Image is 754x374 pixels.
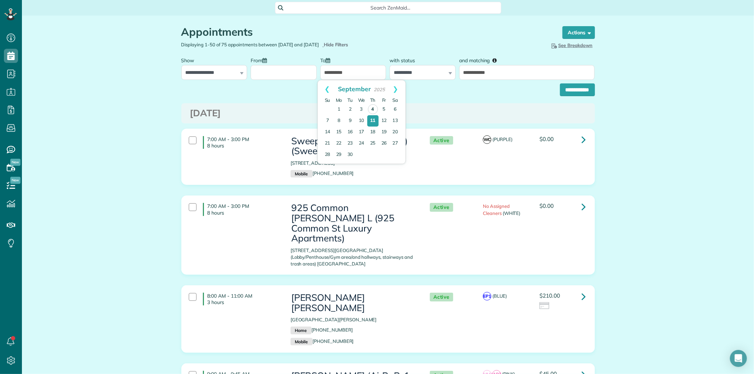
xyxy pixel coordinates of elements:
[379,115,390,127] a: 12
[333,104,345,115] a: 1
[379,138,390,149] a: 26
[203,203,280,216] h4: 7:00 AM - 3:00 PM
[176,41,388,48] div: Displaying 1-50 of 75 appointments between [DATE] and [DATE]
[390,127,401,138] a: 20
[430,136,453,145] span: Active
[333,138,345,149] a: 22
[347,97,353,103] span: Tuesday
[539,302,550,310] img: icon_credit_card_neutral-3d9a980bd25ce6dbb0f2033d7200983694762465c175678fcbc2d8f4bc43548e.png
[367,138,379,149] a: 25
[393,97,398,103] span: Saturday
[539,135,554,142] span: $0.00
[208,210,280,216] p: 8 hours
[430,203,453,212] span: Active
[492,136,513,142] span: (PURPLE)
[539,202,554,209] span: $0.00
[322,42,348,47] a: Hide Filters
[562,26,595,39] button: Actions
[382,97,386,103] span: Friday
[338,85,371,93] span: September
[539,292,560,299] span: $210.00
[291,136,416,156] h3: Sweeping Hands (Laundry) (Sweeping Hands)
[379,104,390,115] a: 5
[190,108,586,118] h3: [DATE]
[370,97,376,103] span: Thursday
[208,142,280,149] p: 8 hours
[324,41,348,48] span: Hide Filters
[333,149,345,160] a: 29
[320,53,334,66] label: To
[356,138,367,149] a: 24
[322,127,333,138] a: 14
[10,159,21,166] span: New
[291,316,416,323] p: [GEOGRAPHIC_DATA][PERSON_NAME]
[483,135,491,144] span: WC
[390,115,401,127] a: 13
[356,115,367,127] a: 10
[345,115,356,127] a: 9
[291,247,416,267] p: [STREET_ADDRESS][GEOGRAPHIC_DATA] (Lobby/Penthouse/Gym area/and hallways, stairways and trash are...
[345,149,356,160] a: 30
[208,299,280,305] p: 3 hours
[203,293,280,305] h4: 8:00 AM - 11:00 AM
[291,338,312,346] small: Mobile
[367,127,379,138] a: 18
[181,26,549,38] h1: Appointments
[322,138,333,149] a: 21
[390,138,401,149] a: 27
[358,97,365,103] span: Wednesday
[251,53,270,66] label: From
[492,293,507,299] span: (BLUE)
[345,138,356,149] a: 23
[291,170,354,176] a: Mobile[PHONE_NUMBER]
[291,293,416,313] h3: [PERSON_NAME] [PERSON_NAME]
[356,104,367,115] a: 3
[356,127,367,138] a: 17
[503,210,521,216] span: (WHITE)
[291,327,311,334] small: Home
[386,80,405,98] a: Next
[318,80,337,98] a: Prev
[203,136,280,149] h4: 7:00 AM - 3:00 PM
[483,203,510,216] span: No Assigned Cleaners
[291,203,416,243] h3: 925 Common [PERSON_NAME] L (925 Common St Luxury Apartments)
[336,97,342,103] span: Monday
[291,170,312,178] small: Mobile
[322,149,333,160] a: 28
[550,42,593,48] span: See Breakdown
[548,41,595,49] button: See Breakdown
[459,53,502,66] label: and matching
[430,293,453,302] span: Active
[291,327,353,333] a: Home[PHONE_NUMBER]
[483,292,491,300] span: EP1
[367,115,379,127] a: 11
[379,127,390,138] a: 19
[325,97,331,103] span: Sunday
[390,104,401,115] a: 6
[368,104,378,114] a: 4
[345,127,356,138] a: 16
[10,177,21,184] span: New
[730,350,747,367] div: Open Intercom Messenger
[322,115,333,127] a: 7
[374,87,385,92] span: 2025
[291,160,416,166] p: [STREET_ADDRESS]
[333,115,345,127] a: 8
[345,104,356,115] a: 2
[333,127,345,138] a: 15
[291,338,354,344] a: Mobile[PHONE_NUMBER]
